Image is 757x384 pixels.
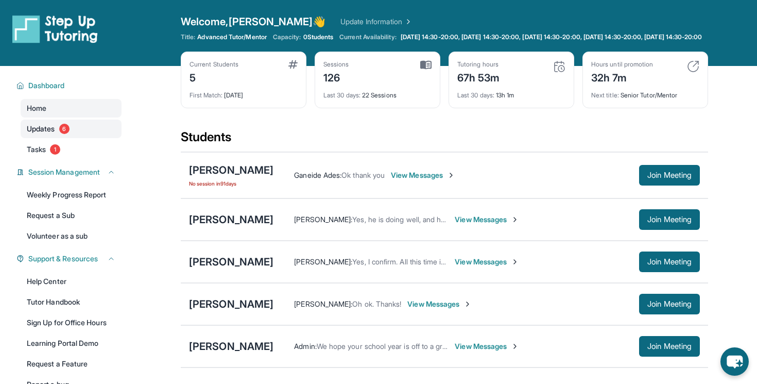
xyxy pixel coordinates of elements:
[27,103,46,113] span: Home
[28,167,100,177] span: Session Management
[21,293,122,311] a: Tutor Handbook
[27,124,55,134] span: Updates
[190,85,298,99] div: [DATE]
[511,258,519,266] img: Chevron-Right
[341,171,385,179] span: Ok thank you
[323,85,432,99] div: 22 Sessions
[340,16,412,27] a: Update Information
[189,255,273,269] div: [PERSON_NAME]
[455,341,519,352] span: View Messages
[639,252,700,272] button: Join Meeting
[401,33,702,41] span: [DATE] 14:30-20:00, [DATE] 14:30-20:00, [DATE] 14:30-20:00, [DATE] 14:30-20:00, [DATE] 14:30-20:00
[591,91,619,99] span: Next title :
[591,69,653,85] div: 32h 7m
[639,294,700,314] button: Join Meeting
[24,80,115,91] button: Dashboard
[399,33,704,41] a: [DATE] 14:30-20:00, [DATE] 14:30-20:00, [DATE] 14:30-20:00, [DATE] 14:30-20:00, [DATE] 14:30-20:00
[647,172,692,178] span: Join Meeting
[189,179,273,188] span: No session in 91 days
[457,85,565,99] div: 13h 1m
[197,33,266,41] span: Advanced Tutor/Mentor
[59,124,70,134] span: 6
[24,254,115,264] button: Support & Resources
[189,297,273,311] div: [PERSON_NAME]
[189,339,273,354] div: [PERSON_NAME]
[190,91,222,99] span: First Match :
[21,120,122,138] a: Updates6
[639,336,700,357] button: Join Meeting
[323,60,349,69] div: Sessions
[181,33,195,41] span: Title:
[21,355,122,373] a: Request a Feature
[294,257,352,266] span: [PERSON_NAME] :
[190,60,238,69] div: Current Students
[294,299,352,308] span: [PERSON_NAME] :
[21,206,122,225] a: Request a Sub
[447,171,455,179] img: Chevron-Right
[687,60,699,73] img: card
[181,14,326,29] span: Welcome, [PERSON_NAME] 👋
[407,299,472,309] span: View Messages
[639,165,700,186] button: Join Meeting
[591,60,653,69] div: Hours until promotion
[553,60,565,73] img: card
[463,300,472,308] img: Chevron-Right
[323,69,349,85] div: 126
[21,272,122,291] a: Help Center
[591,85,699,99] div: Senior Tutor/Mentor
[457,69,500,85] div: 67h 53m
[647,343,692,349] span: Join Meeting
[455,214,519,225] span: View Messages
[352,257,495,266] span: Yes, I confirm. All this time is working for us.
[21,334,122,353] a: Learning Portal Demo
[511,342,519,350] img: Chevron-Right
[28,254,98,264] span: Support & Resources
[189,212,273,227] div: [PERSON_NAME]
[352,299,401,308] span: Oh ok. Thanks!
[720,347,749,376] button: chat-button
[21,186,122,204] a: Weekly Progress Report
[457,60,500,69] div: Tutoring hours
[28,80,65,91] span: Dashboard
[288,60,298,69] img: card
[303,33,334,41] span: 0 Students
[21,227,122,245] a: Volunteer as a sub
[21,313,122,332] a: Sign Up for Office Hours
[647,259,692,265] span: Join Meeting
[12,14,98,43] img: logo
[647,216,692,223] span: Join Meeting
[273,33,301,41] span: Capacity:
[189,163,273,177] div: [PERSON_NAME]
[402,16,412,27] img: Chevron Right
[511,215,519,224] img: Chevron-Right
[339,33,396,41] span: Current Availability:
[639,209,700,230] button: Join Meeting
[24,167,115,177] button: Session Management
[647,301,692,307] span: Join Meeting
[294,342,316,350] span: Admin :
[190,69,238,85] div: 5
[21,140,122,159] a: Tasks1
[391,170,455,180] span: View Messages
[455,257,519,267] span: View Messages
[27,144,46,155] span: Tasks
[21,99,122,118] a: Home
[294,215,352,224] span: [PERSON_NAME] :
[457,91,494,99] span: Last 30 days :
[50,144,60,155] span: 1
[294,171,341,179] span: Ganeide Ades :
[323,91,360,99] span: Last 30 days :
[181,129,708,152] div: Students
[420,60,432,70] img: card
